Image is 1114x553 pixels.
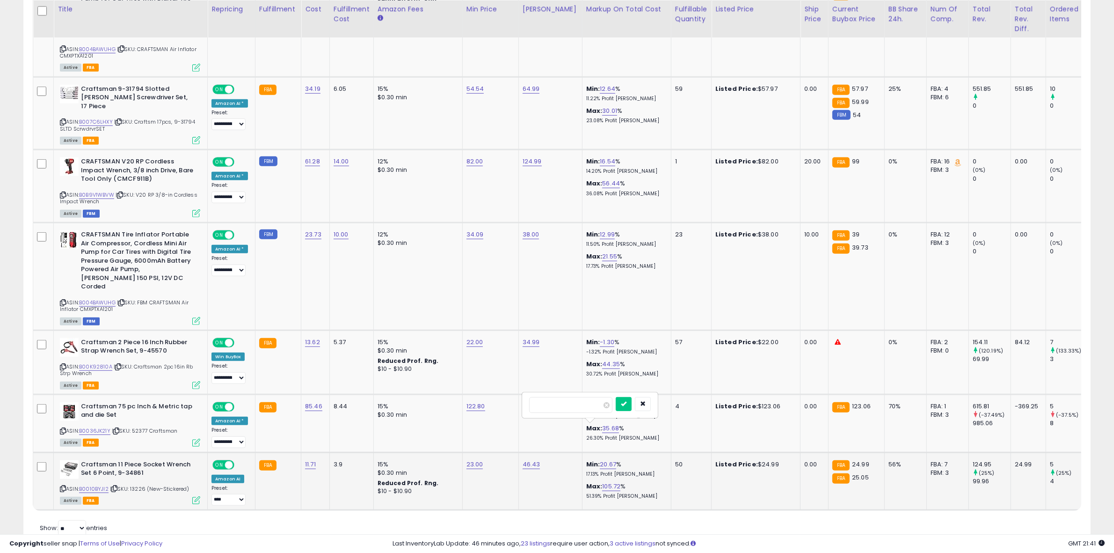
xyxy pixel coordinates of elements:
span: | SKU: Craftsman 2pc 16in Rb Strp Wrench [60,363,193,377]
div: $10 - $10.90 [378,365,455,373]
div: % [586,360,664,377]
span: | SKU: 13226 (New-Stickered) [110,485,189,493]
span: OFF [233,158,248,166]
small: FBA [832,157,850,168]
span: All listings currently available for purchase on Amazon [60,64,81,72]
div: Repricing [211,4,251,14]
div: Preset: [211,255,248,276]
a: B004BAWUHG [79,299,116,307]
span: 59.99 [852,97,869,106]
a: 12.64 [600,84,615,94]
a: 16.54 [600,157,615,166]
div: Fulfillable Quantity [675,4,707,24]
b: Listed Price: [715,402,758,411]
div: 0.00 [804,85,821,93]
div: ASIN: [60,85,200,144]
div: $10 - $10.90 [378,487,455,495]
span: | SKU: CRAFTSMAN Air Inflator CMXPTXA1201 [60,45,197,59]
span: FBA [83,64,99,72]
small: FBA [832,473,850,484]
div: 20.00 [804,157,821,166]
div: 4 [1050,477,1088,486]
b: Min: [586,460,600,469]
div: 15% [378,85,455,93]
a: B0036JK21Y [79,427,110,435]
div: 0.00 [1015,230,1039,239]
div: 4 [675,402,704,411]
div: 15% [378,460,455,469]
b: Min: [586,230,600,239]
div: 5.37 [334,338,366,347]
div: $57.97 [715,85,793,93]
div: % [586,482,664,500]
div: 15% [378,338,455,347]
div: 0.00 [804,402,821,411]
div: 50 [675,460,704,469]
div: FBA: 16 [931,157,961,166]
span: FBA [83,382,99,390]
div: FBA: 7 [931,460,961,469]
div: Num of Comp. [931,4,965,24]
a: 20.67 [600,460,616,469]
div: 69.99 [973,355,1011,363]
div: Preset: [211,485,248,506]
span: ON [213,85,225,93]
p: 26.30% Profit [PERSON_NAME] [586,435,664,442]
small: FBA [259,460,277,471]
a: 21.55 [602,252,617,261]
div: 0 [1050,247,1088,256]
div: 0 [973,247,1011,256]
div: $0.30 min [378,166,455,174]
div: 23 [675,230,704,239]
b: Craftsman 9-31794 Slotted [PERSON_NAME] Screwdriver Set, 17 Piece [81,85,195,113]
span: FBM [83,317,100,325]
b: Min: [586,84,600,93]
div: Markup on Total Cost [586,4,667,14]
div: 0% [888,230,919,239]
b: Max: [586,179,603,188]
div: 0.00 [1015,157,1039,166]
div: 0 [973,157,1011,166]
div: 0 [973,102,1011,110]
div: -369.25 [1015,402,1039,411]
b: Listed Price: [715,460,758,469]
div: 0 [1050,230,1088,239]
div: 551.85 [973,85,1011,93]
div: $38.00 [715,230,793,239]
b: Max: [586,424,603,433]
small: FBA [259,402,277,413]
span: | SKU: 52377 Craftsman [112,427,178,435]
div: FBM: 3 [931,411,961,419]
div: $0.30 min [378,93,455,102]
div: 84.12 [1015,338,1039,347]
p: 51.39% Profit [PERSON_NAME] [586,493,664,500]
a: Privacy Policy [121,539,162,548]
div: Total Rev. [973,4,1007,24]
div: 3.9 [334,460,366,469]
b: Max: [586,106,603,115]
div: Cost [305,4,326,14]
a: 30.01 [602,106,617,116]
div: $0.30 min [378,469,455,477]
div: $123.06 [715,402,793,411]
small: (0%) [973,239,986,247]
span: | SKU: FBM CRAFTSMAN Air Inflator CMXPTXA1201 [60,299,189,313]
span: 57.97 [852,84,868,93]
div: FBM: 0 [931,347,961,355]
b: Reduced Prof. Rng. [378,357,439,365]
b: Max: [586,252,603,261]
span: ON [213,158,225,166]
div: $24.99 [715,460,793,469]
span: All listings currently available for purchase on Amazon [60,137,81,145]
div: % [586,252,664,270]
p: 17.13% Profit [PERSON_NAME] [586,471,664,478]
span: All listings currently available for purchase on Amazon [60,317,81,325]
span: 25.05 [852,473,869,482]
a: B0B9V1WBVW [79,191,114,199]
div: 15% [378,402,455,411]
div: 985.06 [973,419,1011,428]
div: 0.00 [804,460,821,469]
div: FBM: 6 [931,93,961,102]
a: 34.99 [523,338,540,347]
span: FBA [83,497,99,505]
